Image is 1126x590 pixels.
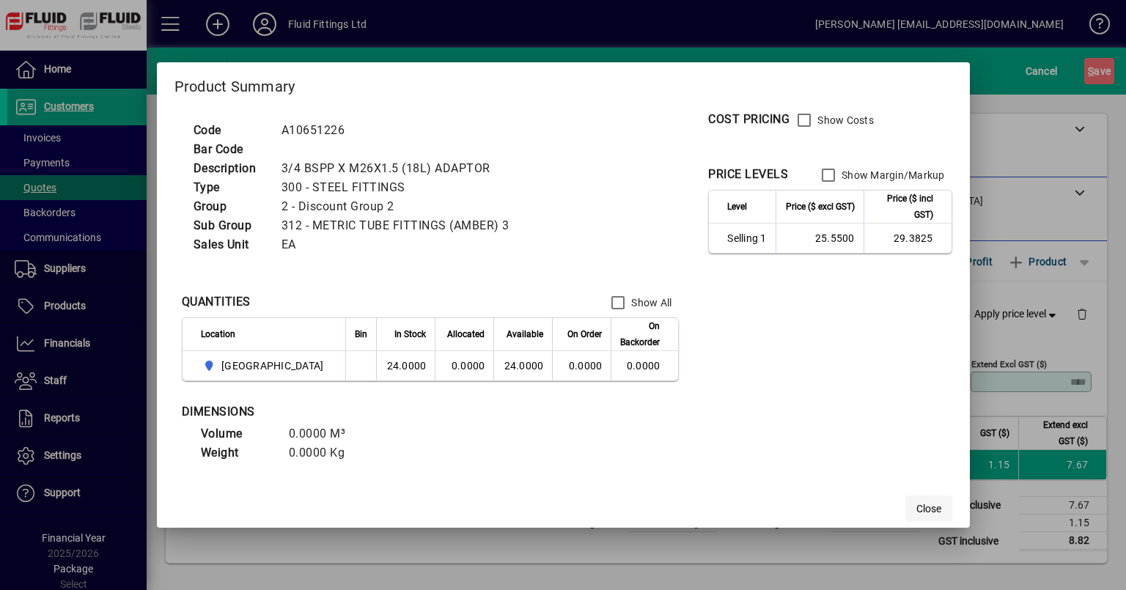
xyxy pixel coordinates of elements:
td: 0.0000 Kg [281,443,369,462]
span: Selling 1 [727,231,766,246]
td: 312 - METRIC TUBE FITTINGS (AMBER) 3 [274,216,527,235]
div: QUANTITIES [182,293,251,311]
span: Price ($ excl GST) [786,199,855,215]
td: 2 - Discount Group 2 [274,197,527,216]
span: Location [201,326,235,342]
label: Show Costs [814,113,874,128]
td: Type [186,178,274,197]
div: PRICE LEVELS [708,166,788,183]
td: Volume [194,424,281,443]
td: Code [186,121,274,140]
span: AUCKLAND [201,357,330,375]
span: Allocated [447,326,485,342]
td: Weight [194,443,281,462]
td: 25.5500 [776,224,864,253]
span: [GEOGRAPHIC_DATA] [221,358,323,373]
td: 300 - STEEL FITTINGS [274,178,527,197]
td: 24.0000 [493,351,552,380]
span: Price ($ incl GST) [873,191,933,223]
td: A10651226 [274,121,527,140]
td: 29.3825 [864,224,952,253]
td: EA [274,235,527,254]
span: In Stock [394,326,426,342]
td: Sales Unit [186,235,274,254]
td: 3/4 BSPP X M26X1.5 (18L) ADAPTOR [274,159,527,178]
label: Show All [628,295,671,310]
td: Bar Code [186,140,274,159]
span: Available [507,326,543,342]
span: Level [727,199,747,215]
td: 0.0000 M³ [281,424,369,443]
td: 24.0000 [376,351,435,380]
span: Bin [355,326,367,342]
div: DIMENSIONS [182,403,548,421]
td: 0.0000 [611,351,678,380]
button: Close [905,495,952,522]
span: On Backorder [620,318,660,350]
h2: Product Summary [157,62,970,105]
label: Show Margin/Markup [839,168,945,182]
td: Description [186,159,274,178]
span: Close [916,501,941,517]
span: On Order [567,326,602,342]
td: Sub Group [186,216,274,235]
div: COST PRICING [708,111,790,128]
span: 0.0000 [569,360,603,372]
td: 0.0000 [435,351,493,380]
td: Group [186,197,274,216]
